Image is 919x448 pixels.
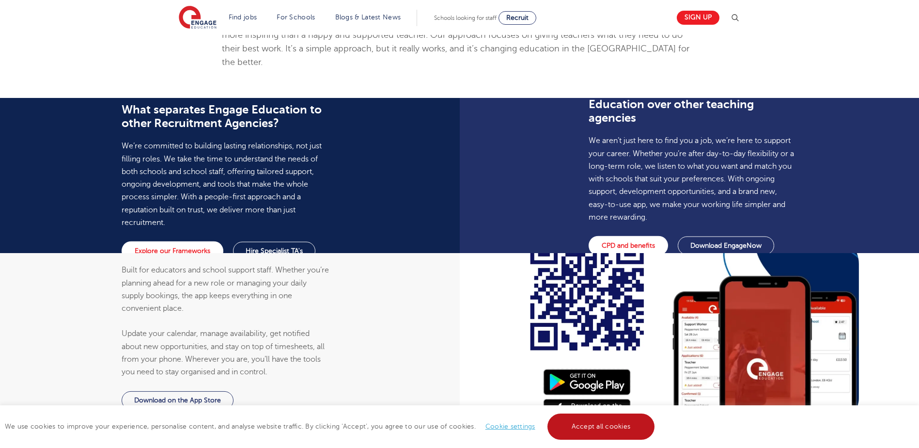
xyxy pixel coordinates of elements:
[277,14,315,21] a: For Schools
[506,14,529,21] span: Recruit
[589,236,668,256] a: CPD and benefits
[485,423,535,430] a: Cookie settings
[498,11,536,25] a: Recruit
[434,15,497,21] span: Schools looking for staff
[122,103,330,130] h3: What separates Engage Education to other Recruitment Agencies?
[335,14,401,21] a: Blogs & Latest News
[122,391,234,409] a: Download on the App Store
[589,84,797,125] h3: Why school staff prefer Engage Education over other teaching agencies
[547,414,655,440] a: Accept all cookies
[122,241,223,261] a: Explore our Frameworks
[179,6,217,30] img: Engage Education
[677,11,719,25] a: Sign up
[5,423,657,430] span: We use cookies to improve your experience, personalise content, and analyse website traffic. By c...
[589,134,797,224] p: We aren’t just here to find you a job, we’re here to support your career. Whether you’re after da...
[233,242,315,260] a: Hire Specialist TA's
[122,264,330,315] p: Built for educators and school support staff. Whether you’re planning ahead for a new role or man...
[229,14,257,21] a: Find jobs
[678,237,774,255] a: Download EngageNow
[122,140,330,229] p: We’re committed to building lasting relationships, not just filling roles. We take the time to un...
[122,327,330,378] p: Update your calendar, manage availability, get notified about new opportunities, and stay on top ...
